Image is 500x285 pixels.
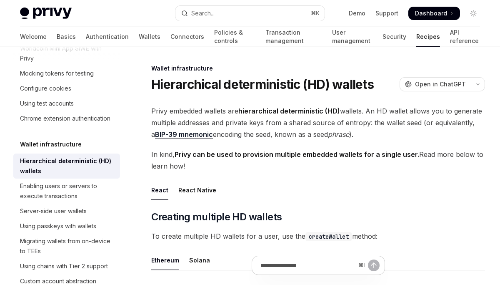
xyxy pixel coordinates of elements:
[265,27,322,47] a: Transaction management
[400,77,471,91] button: Open in ChatGPT
[151,180,168,200] div: React
[57,27,76,47] a: Basics
[86,27,129,47] a: Authentication
[20,98,74,108] div: Using test accounts
[13,219,120,234] a: Using passkeys with wallets
[20,221,96,231] div: Using passkeys with wallets
[13,179,120,204] a: Enabling users or servers to execute transactions
[151,64,485,73] div: Wallet infrastructure
[151,230,485,242] span: To create multiple HD wallets for a user, use the method:
[214,27,255,47] a: Policies & controls
[178,180,216,200] div: React Native
[20,83,71,93] div: Configure cookies
[155,130,213,139] a: BIP-39 mnemonic
[375,9,398,18] a: Support
[175,150,419,159] strong: Privy can be used to provision multiple embedded wallets for a single user.
[13,204,120,219] a: Server-side user wallets
[349,9,365,18] a: Demo
[151,210,282,224] span: Creating multiple HD wallets
[260,256,355,275] input: Ask a question...
[13,81,120,96] a: Configure cookies
[13,259,120,274] a: Using chains with Tier 2 support
[311,10,320,17] span: ⌘ K
[20,156,115,176] div: Hierarchical deterministic (HD) wallets
[20,68,94,78] div: Mocking tokens for testing
[20,113,110,124] div: Chrome extension authentication
[20,236,115,256] div: Migrating wallets from on-device to TEEs
[332,27,372,47] a: User management
[20,206,87,216] div: Server-side user wallets
[368,260,380,271] button: Send message
[191,8,215,18] div: Search...
[328,130,349,139] em: phrase
[13,111,120,126] a: Chrome extension authentication
[151,149,485,172] span: In kind, Read more below to learn how!
[20,261,108,271] div: Using chains with Tier 2 support
[175,6,324,21] button: Open search
[450,27,480,47] a: API reference
[151,250,179,270] div: Ethereum
[151,105,485,140] span: Privy embedded wallets are wallets. An HD wallet allows you to generate multiple addresses and pr...
[408,7,460,20] a: Dashboard
[20,8,72,19] img: light logo
[20,27,47,47] a: Welcome
[416,27,440,47] a: Recipes
[467,7,480,20] button: Toggle dark mode
[305,232,352,241] code: createWallet
[139,27,160,47] a: Wallets
[13,234,120,259] a: Migrating wallets from on-device to TEEs
[20,139,82,149] h5: Wallet infrastructure
[13,66,120,81] a: Mocking tokens for testing
[189,250,210,270] div: Solana
[20,181,115,201] div: Enabling users or servers to execute transactions
[13,154,120,179] a: Hierarchical deterministic (HD) wallets
[13,96,120,111] a: Using test accounts
[151,77,374,92] h1: Hierarchical deterministic (HD) wallets
[382,27,406,47] a: Security
[415,80,466,88] span: Open in ChatGPT
[415,9,447,18] span: Dashboard
[170,27,204,47] a: Connectors
[238,107,340,115] strong: hierarchical deterministic (HD)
